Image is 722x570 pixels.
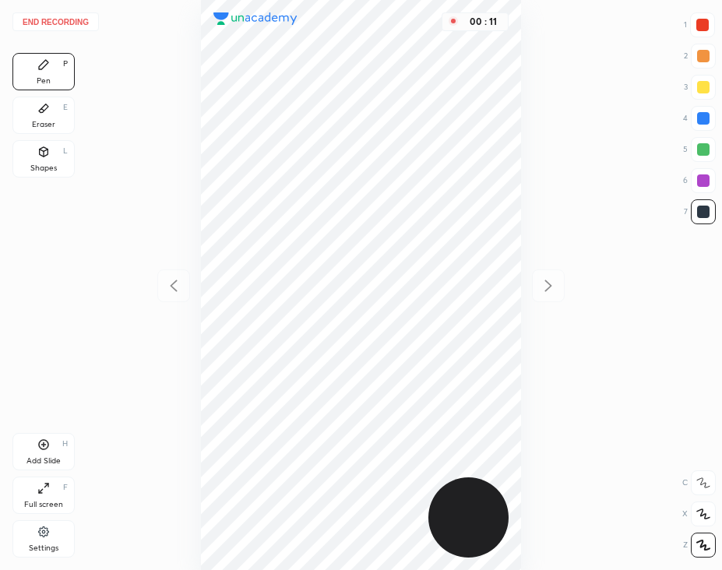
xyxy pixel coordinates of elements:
div: Pen [37,77,51,85]
div: Eraser [32,121,55,128]
div: Shapes [30,164,57,172]
div: 1 [684,12,715,37]
div: Add Slide [26,457,61,465]
div: X [682,501,716,526]
div: P [63,60,68,68]
div: 4 [683,106,716,131]
img: logo.38c385cc.svg [213,12,298,25]
div: C [682,470,716,495]
div: 6 [683,168,716,193]
button: End recording [12,12,99,31]
div: 7 [684,199,716,224]
div: 3 [684,75,716,100]
div: Settings [29,544,58,552]
div: F [63,484,68,491]
div: H [62,440,68,448]
div: L [63,147,68,155]
div: Full screen [24,501,63,508]
div: 2 [684,44,716,69]
div: 00 : 11 [464,16,502,27]
div: 5 [683,137,716,162]
div: E [63,104,68,111]
div: Z [683,533,716,558]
